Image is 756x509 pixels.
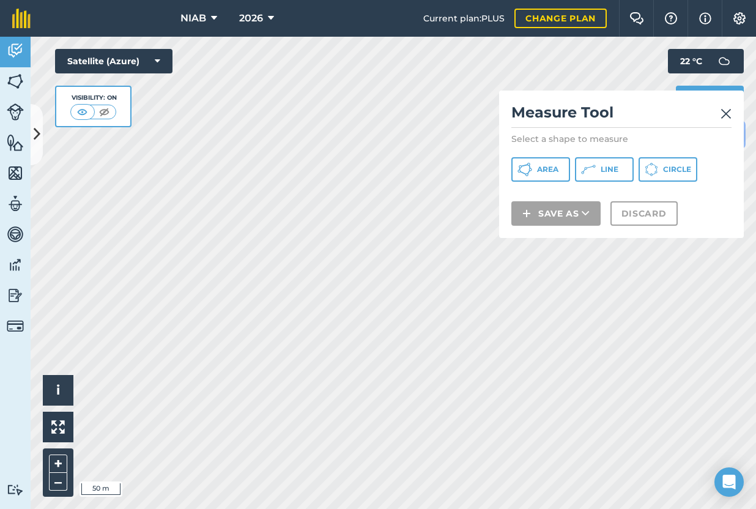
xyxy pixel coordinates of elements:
[575,157,634,182] button: Line
[537,165,558,174] span: Area
[49,473,67,491] button: –
[423,12,505,25] span: Current plan : PLUS
[7,164,24,182] img: svg+xml;base64,PHN2ZyB4bWxucz0iaHR0cDovL3d3dy53My5vcmcvMjAwMC9zdmciIHdpZHRoPSI1NiIgaGVpZ2h0PSI2MC...
[239,11,263,26] span: 2026
[70,93,117,103] div: Visibility: On
[629,12,644,24] img: Two speech bubbles overlapping with the left bubble in the forefront
[7,256,24,274] img: svg+xml;base64,PD94bWwgdmVyc2lvbj0iMS4wIiBlbmNvZGluZz0idXRmLTgiPz4KPCEtLSBHZW5lcmF0b3I6IEFkb2JlIE...
[668,49,744,73] button: 22 °C
[7,42,24,60] img: svg+xml;base64,PD94bWwgdmVyc2lvbj0iMS4wIiBlbmNvZGluZz0idXRmLTgiPz4KPCEtLSBHZW5lcmF0b3I6IEFkb2JlIE...
[12,9,31,28] img: fieldmargin Logo
[676,86,744,110] button: Print
[511,133,732,145] p: Select a shape to measure
[7,286,24,305] img: svg+xml;base64,PD94bWwgdmVyc2lvbj0iMS4wIiBlbmNvZGluZz0idXRmLTgiPz4KPCEtLSBHZW5lcmF0b3I6IEFkb2JlIE...
[712,49,736,73] img: svg+xml;base64,PD94bWwgdmVyc2lvbj0iMS4wIiBlbmNvZGluZz0idXRmLTgiPz4KPCEtLSBHZW5lcmF0b3I6IEFkb2JlIE...
[7,103,24,121] img: svg+xml;base64,PD94bWwgdmVyc2lvbj0iMS4wIiBlbmNvZGluZz0idXRmLTgiPz4KPCEtLSBHZW5lcmF0b3I6IEFkb2JlIE...
[610,201,678,226] button: Discard
[75,106,90,118] img: svg+xml;base64,PHN2ZyB4bWxucz0iaHR0cDovL3d3dy53My5vcmcvMjAwMC9zdmciIHdpZHRoPSI1MCIgaGVpZ2h0PSI0MC...
[714,467,744,497] div: Open Intercom Messenger
[721,106,732,121] img: svg+xml;base64,PHN2ZyB4bWxucz0iaHR0cDovL3d3dy53My5vcmcvMjAwMC9zdmciIHdpZHRoPSIyMiIgaGVpZ2h0PSIzMC...
[7,318,24,335] img: svg+xml;base64,PD94bWwgdmVyc2lvbj0iMS4wIiBlbmNvZGluZz0idXRmLTgiPz4KPCEtLSBHZW5lcmF0b3I6IEFkb2JlIE...
[43,375,73,406] button: i
[7,133,24,152] img: svg+xml;base64,PHN2ZyB4bWxucz0iaHR0cDovL3d3dy53My5vcmcvMjAwMC9zdmciIHdpZHRoPSI1NiIgaGVpZ2h0PSI2MC...
[663,165,691,174] span: Circle
[97,106,112,118] img: svg+xml;base64,PHN2ZyB4bWxucz0iaHR0cDovL3d3dy53My5vcmcvMjAwMC9zdmciIHdpZHRoPSI1MCIgaGVpZ2h0PSI0MC...
[699,11,711,26] img: svg+xml;base64,PHN2ZyB4bWxucz0iaHR0cDovL3d3dy53My5vcmcvMjAwMC9zdmciIHdpZHRoPSIxNyIgaGVpZ2h0PSIxNy...
[7,225,24,243] img: svg+xml;base64,PD94bWwgdmVyc2lvbj0iMS4wIiBlbmNvZGluZz0idXRmLTgiPz4KPCEtLSBHZW5lcmF0b3I6IEFkb2JlIE...
[514,9,607,28] a: Change plan
[55,49,172,73] button: Satellite (Azure)
[56,382,60,398] span: i
[7,195,24,213] img: svg+xml;base64,PD94bWwgdmVyc2lvbj0iMS4wIiBlbmNvZGluZz0idXRmLTgiPz4KPCEtLSBHZW5lcmF0b3I6IEFkb2JlIE...
[522,206,531,221] img: svg+xml;base64,PHN2ZyB4bWxucz0iaHR0cDovL3d3dy53My5vcmcvMjAwMC9zdmciIHdpZHRoPSIxNCIgaGVpZ2h0PSIyNC...
[7,72,24,91] img: svg+xml;base64,PHN2ZyB4bWxucz0iaHR0cDovL3d3dy53My5vcmcvMjAwMC9zdmciIHdpZHRoPSI1NiIgaGVpZ2h0PSI2MC...
[51,420,65,434] img: Four arrows, one pointing top left, one top right, one bottom right and the last bottom left
[49,455,67,473] button: +
[664,12,678,24] img: A question mark icon
[639,157,697,182] button: Circle
[180,11,206,26] span: NIAB
[680,49,702,73] span: 22 ° C
[511,103,732,128] h2: Measure Tool
[7,484,24,496] img: svg+xml;base64,PD94bWwgdmVyc2lvbj0iMS4wIiBlbmNvZGluZz0idXRmLTgiPz4KPCEtLSBHZW5lcmF0b3I6IEFkb2JlIE...
[511,157,570,182] button: Area
[732,12,747,24] img: A cog icon
[601,165,618,174] span: Line
[511,201,601,226] button: Save as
